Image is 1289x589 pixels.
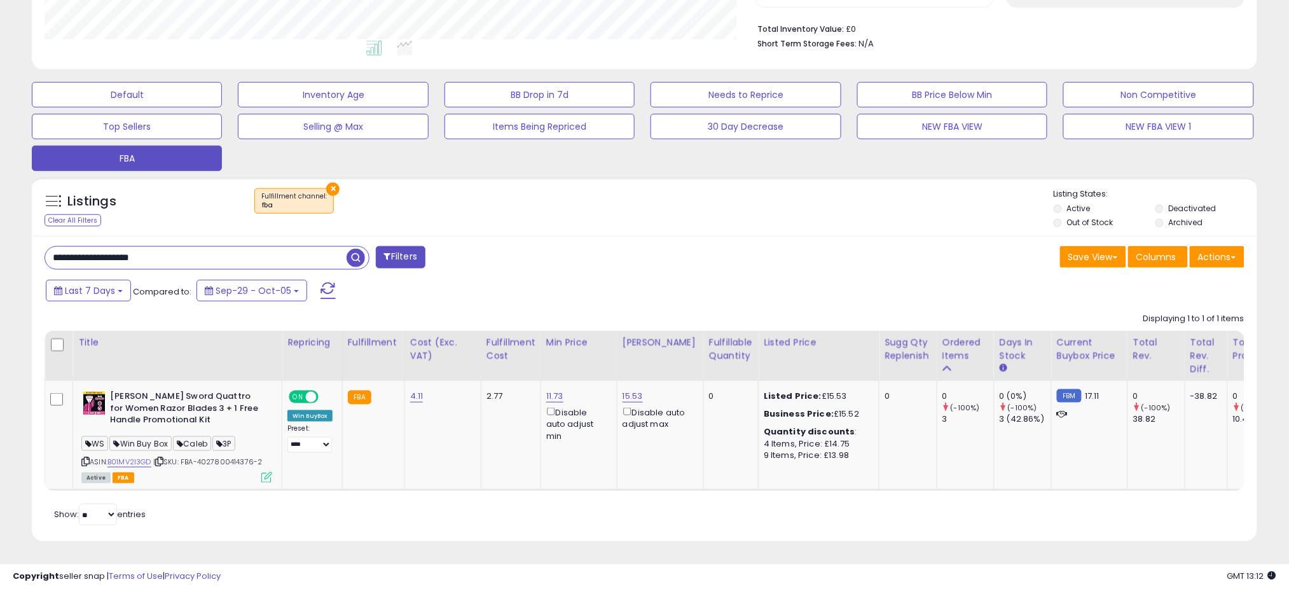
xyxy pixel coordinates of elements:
[32,146,222,171] button: FBA
[942,413,994,425] div: 3
[546,336,612,349] div: Min Price
[67,193,116,211] h5: Listings
[196,280,307,301] button: Sep-29 - Oct-05
[290,392,306,403] span: ON
[757,20,1235,36] li: £0
[1063,114,1253,139] button: NEW FBA VIEW 1
[764,450,869,461] div: 9 Items, Price: £13.98
[133,286,191,298] span: Compared to:
[623,390,643,403] a: 15.53
[261,191,327,211] span: Fulfillment channel :
[445,114,635,139] button: Items Being Repriced
[212,436,235,451] span: 3P
[757,38,857,49] b: Short Term Storage Fees:
[546,405,607,442] div: Disable auto adjust min
[1063,82,1253,107] button: Non Competitive
[45,214,101,226] div: Clear All Filters
[13,571,221,583] div: seller snap | |
[1057,389,1082,403] small: FBM
[13,570,59,582] strong: Copyright
[78,336,277,349] div: Title
[1136,251,1176,263] span: Columns
[858,38,874,50] span: N/A
[942,391,994,402] div: 0
[1054,188,1257,200] p: Listing States:
[109,570,163,582] a: Terms of Use
[238,114,428,139] button: Selling @ Max
[1133,336,1180,363] div: Total Rev.
[81,391,107,416] img: 51CCDZkIuTL._SL40_.jpg
[1143,313,1244,325] div: Displaying 1 to 1 of 1 items
[1190,246,1244,268] button: Actions
[1057,336,1122,363] div: Current Buybox Price
[153,457,262,467] span: | SKU: FBA-4027800414376-2
[764,336,874,349] div: Listed Price
[1000,391,1051,402] div: 0 (0%)
[1008,403,1037,413] small: (-100%)
[764,408,834,420] b: Business Price:
[65,284,115,297] span: Last 7 Days
[623,405,694,430] div: Disable auto adjust max
[376,246,425,268] button: Filters
[857,114,1047,139] button: NEW FBA VIEW
[326,183,340,196] button: ×
[1190,336,1222,376] div: Total Rev. Diff.
[1133,391,1185,402] div: 0
[348,391,371,405] small: FBA
[1241,403,1271,413] small: (-100%)
[1233,336,1279,363] div: Total Profit
[46,280,131,301] button: Last 7 Days
[317,392,337,403] span: OFF
[709,391,748,402] div: 0
[113,473,134,483] span: FBA
[238,82,428,107] button: Inventory Age
[1233,413,1285,425] div: 10.41
[81,473,111,483] span: All listings currently available for purchase on Amazon
[81,436,108,451] span: WS
[1067,203,1091,214] label: Active
[107,457,151,468] a: B01MV2I3GD
[287,410,333,422] div: Win BuyBox
[1060,246,1126,268] button: Save View
[1067,217,1113,228] label: Out of Stock
[1128,246,1188,268] button: Columns
[1141,403,1171,413] small: (-100%)
[879,331,937,381] th: Please note that this number is a calculation based on your required days of coverage and your ve...
[885,336,932,363] div: Sugg Qty Replenish
[1168,203,1216,214] label: Deactivated
[1227,570,1276,582] span: 2025-10-13 13:12 GMT
[287,424,333,453] div: Preset:
[486,336,535,363] div: Fulfillment Cost
[757,24,844,34] b: Total Inventory Value:
[109,436,172,451] span: Win Buy Box
[651,114,841,139] button: 30 Day Decrease
[1000,363,1007,374] small: Days In Stock.
[445,82,635,107] button: BB Drop in 7d
[857,82,1047,107] button: BB Price Below Min
[764,426,869,438] div: :
[764,438,869,450] div: 4 Items, Price: £14.75
[1000,336,1046,363] div: Days In Stock
[1190,391,1218,402] div: -38.82
[623,336,698,349] div: [PERSON_NAME]
[110,391,265,429] b: [PERSON_NAME] Sword Quattro for Women Razor Blades 3 + 1 Free Handle Promotional Kit
[287,336,337,349] div: Repricing
[32,82,222,107] button: Default
[546,390,563,403] a: 11.73
[32,114,222,139] button: Top Sellers
[885,391,927,402] div: 0
[951,403,980,413] small: (-100%)
[486,391,531,402] div: 2.77
[1168,217,1203,228] label: Archived
[81,391,272,482] div: ASIN:
[261,201,327,210] div: fba
[216,284,291,297] span: Sep-29 - Oct-05
[54,508,146,520] span: Show: entries
[764,391,869,402] div: £15.53
[764,426,855,438] b: Quantity discounts
[1133,413,1185,425] div: 38.82
[410,336,476,363] div: Cost (Exc. VAT)
[173,436,211,451] span: Caleb
[942,336,989,363] div: Ordered Items
[1000,413,1051,425] div: 3 (42.86%)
